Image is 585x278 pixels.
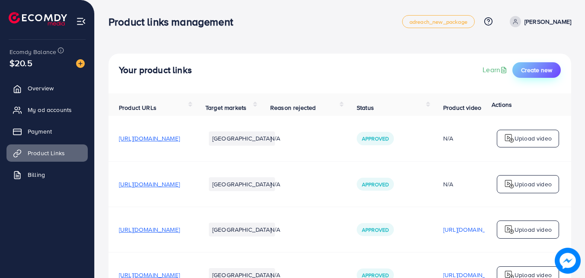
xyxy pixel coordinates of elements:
[506,16,571,27] a: [PERSON_NAME]
[209,223,275,236] li: [GEOGRAPHIC_DATA]
[28,170,45,179] span: Billing
[76,16,86,26] img: menu
[504,133,515,144] img: logo
[28,149,65,157] span: Product Links
[443,224,504,235] p: [URL][DOMAIN_NAME]
[270,103,316,112] span: Reason rejected
[10,48,56,56] span: Ecomdy Balance
[515,224,552,235] p: Upload video
[119,134,180,143] span: [URL][DOMAIN_NAME]
[504,179,515,189] img: logo
[6,123,88,140] a: Payment
[409,19,467,25] span: adreach_new_package
[6,101,88,118] a: My ad accounts
[515,179,552,189] p: Upload video
[28,105,72,114] span: My ad accounts
[443,134,504,143] div: N/A
[362,181,389,188] span: Approved
[512,62,561,78] button: Create new
[357,103,374,112] span: Status
[209,131,275,145] li: [GEOGRAPHIC_DATA]
[521,66,552,74] span: Create new
[504,224,515,235] img: logo
[9,12,67,26] img: logo
[10,57,32,69] span: $20.5
[443,180,504,189] div: N/A
[119,103,157,112] span: Product URLs
[28,84,54,93] span: Overview
[109,16,240,28] h3: Product links management
[6,144,88,162] a: Product Links
[205,103,246,112] span: Target markets
[270,134,280,143] span: N/A
[209,177,275,191] li: [GEOGRAPHIC_DATA]
[76,59,85,68] img: image
[443,103,481,112] span: Product video
[524,16,571,27] p: [PERSON_NAME]
[402,15,475,28] a: adreach_new_package
[515,133,552,144] p: Upload video
[28,127,52,136] span: Payment
[362,135,389,142] span: Approved
[270,180,280,189] span: N/A
[556,249,579,272] img: image
[119,225,180,234] span: [URL][DOMAIN_NAME]
[119,180,180,189] span: [URL][DOMAIN_NAME]
[119,65,192,76] h4: Your product links
[6,166,88,183] a: Billing
[362,226,389,233] span: Approved
[6,80,88,97] a: Overview
[492,100,512,109] span: Actions
[270,225,280,234] span: N/A
[483,65,509,75] a: Learn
